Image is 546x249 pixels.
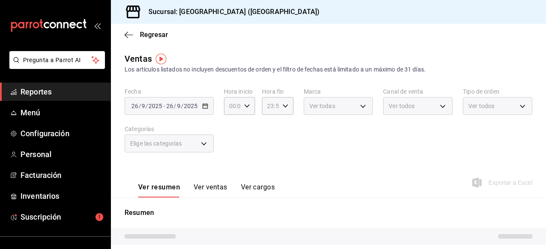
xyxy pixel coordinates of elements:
[140,31,168,39] span: Regresar
[262,89,293,94] label: Hora fin
[9,51,105,69] button: Pregunta a Parrot AI
[183,103,198,109] input: ----
[131,103,139,109] input: --
[142,7,319,17] h3: Sucursal: [GEOGRAPHIC_DATA] ([GEOGRAPHIC_DATA])
[20,211,104,223] span: Suscripción
[139,103,141,109] span: /
[20,128,104,139] span: Configuración
[138,183,275,197] div: navigation tabs
[6,62,105,71] a: Pregunta a Parrot AI
[148,103,163,109] input: ----
[125,126,214,132] label: Categorías
[20,107,104,118] span: Menú
[383,89,453,94] label: Canal de venta
[130,139,182,148] span: Elige las categorías
[163,103,165,109] span: -
[20,190,104,202] span: Inventarios
[20,169,104,181] span: Facturación
[181,103,183,109] span: /
[309,102,335,110] span: Ver todas
[241,183,275,197] button: Ver cargos
[125,89,214,94] label: Fecha
[468,102,494,110] span: Ver todos
[194,183,227,197] button: Ver ventas
[174,103,176,109] span: /
[156,54,166,64] img: Tooltip marker
[145,103,148,109] span: /
[20,149,104,160] span: Personal
[125,208,532,218] p: Resumen
[125,52,152,65] div: Ventas
[125,65,532,74] div: Los artículos listados no incluyen descuentos de orden y el filtro de fechas está limitado a un m...
[224,89,255,94] label: Hora inicio
[177,103,181,109] input: --
[94,22,101,29] button: open_drawer_menu
[166,103,174,109] input: --
[304,89,373,94] label: Marca
[389,102,415,110] span: Ver todos
[23,56,92,65] span: Pregunta a Parrot AI
[20,86,104,97] span: Reportes
[138,183,180,197] button: Ver resumen
[463,89,532,94] label: Tipo de orden
[125,31,168,39] button: Regresar
[141,103,145,109] input: --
